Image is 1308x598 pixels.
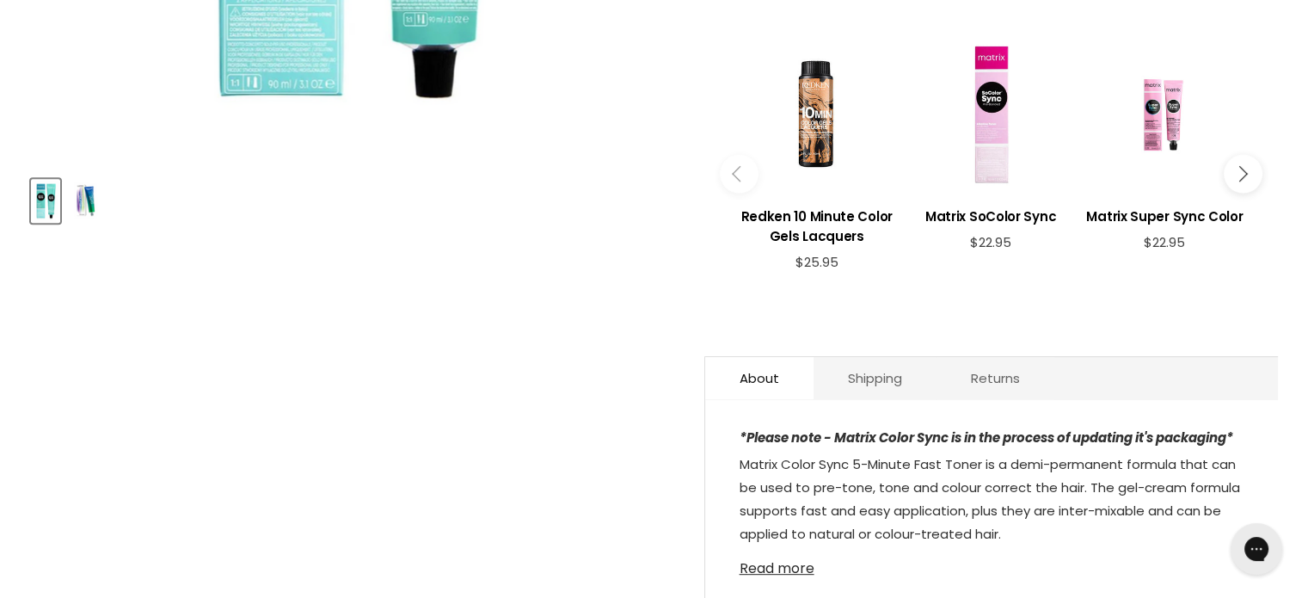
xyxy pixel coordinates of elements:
[33,181,58,221] img: Matrix Color Sync 5-Minute Fast Toner
[936,357,1054,399] a: Returns
[814,357,936,399] a: Shipping
[1222,517,1291,581] iframe: Gorgias live chat messenger
[65,179,105,223] button: Matrix Color Sync 5-Minute Fast Toner
[739,207,895,246] h3: Redken 10 Minute Color Gels Lacquers
[740,453,1244,549] p: Matrix Color Sync 5-Minute Fast Toner is a demi-permanent formula that can be used to pre-tone, t...
[912,207,1069,226] h3: Matrix SoColor Sync
[740,428,1233,447] strong: *Please note - Matrix Color Sync is in the process of updating it's packaging*
[67,181,103,221] img: Matrix Color Sync 5-Minute Fast Toner
[31,179,60,223] button: Matrix Color Sync 5-Minute Fast Toner
[28,174,676,223] div: Product thumbnails
[912,194,1069,235] a: View product:Matrix SoColor Sync
[705,357,814,399] a: About
[795,253,838,271] span: $25.95
[912,37,1069,194] a: View product:Matrix SoColor Sync
[1086,194,1243,235] a: View product:Matrix Super Sync Color
[1086,37,1243,194] a: View product:Matrix Super Sync Color
[1144,233,1185,251] span: $22.95
[970,233,1011,251] span: $22.95
[739,37,895,194] a: View product:Redken 10 Minute Color Gels Lacquers
[1086,207,1243,226] h3: Matrix Super Sync Color
[740,551,1244,576] a: Read more
[739,194,895,255] a: View product:Redken 10 Minute Color Gels Lacquers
